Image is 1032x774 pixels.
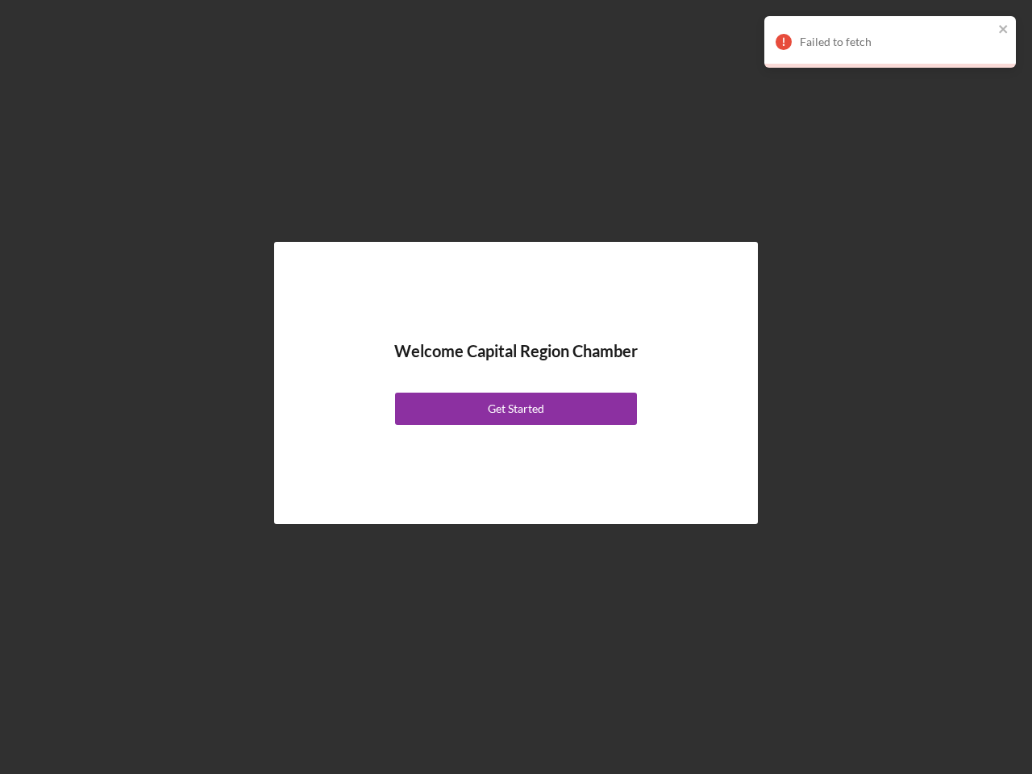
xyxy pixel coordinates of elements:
button: Get Started [395,393,637,425]
h4: Welcome Capital Region Chamber [394,342,638,360]
div: Get Started [488,393,544,425]
div: Failed to fetch [800,35,993,48]
button: close [998,23,1009,38]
